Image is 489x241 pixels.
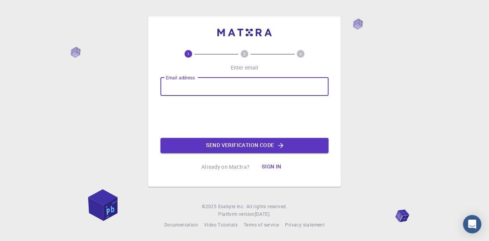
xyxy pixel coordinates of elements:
[244,221,279,229] a: Terms of service
[201,163,249,171] p: Already on Mat3ra?
[256,159,288,175] button: Sign in
[285,221,325,229] a: Privacy statement
[186,102,303,132] iframe: reCAPTCHA
[160,138,329,153] button: Send verification code
[218,203,245,209] span: Exabyte Inc.
[255,210,271,218] a: [DATE].
[164,221,198,229] a: Documentation
[218,210,254,218] span: Platform version
[231,64,259,71] p: Enter email
[166,74,195,81] label: Email address
[187,51,189,57] text: 1
[204,221,238,229] a: Video Tutorials
[204,222,238,228] span: Video Tutorials
[255,211,271,217] span: [DATE] .
[246,203,287,210] span: All rights reserved.
[164,222,198,228] span: Documentation
[463,215,481,233] div: Open Intercom Messenger
[243,51,246,57] text: 2
[285,222,325,228] span: Privacy statement
[244,222,279,228] span: Terms of service
[300,51,302,57] text: 3
[218,203,245,210] a: Exabyte Inc.
[202,203,218,210] span: © 2025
